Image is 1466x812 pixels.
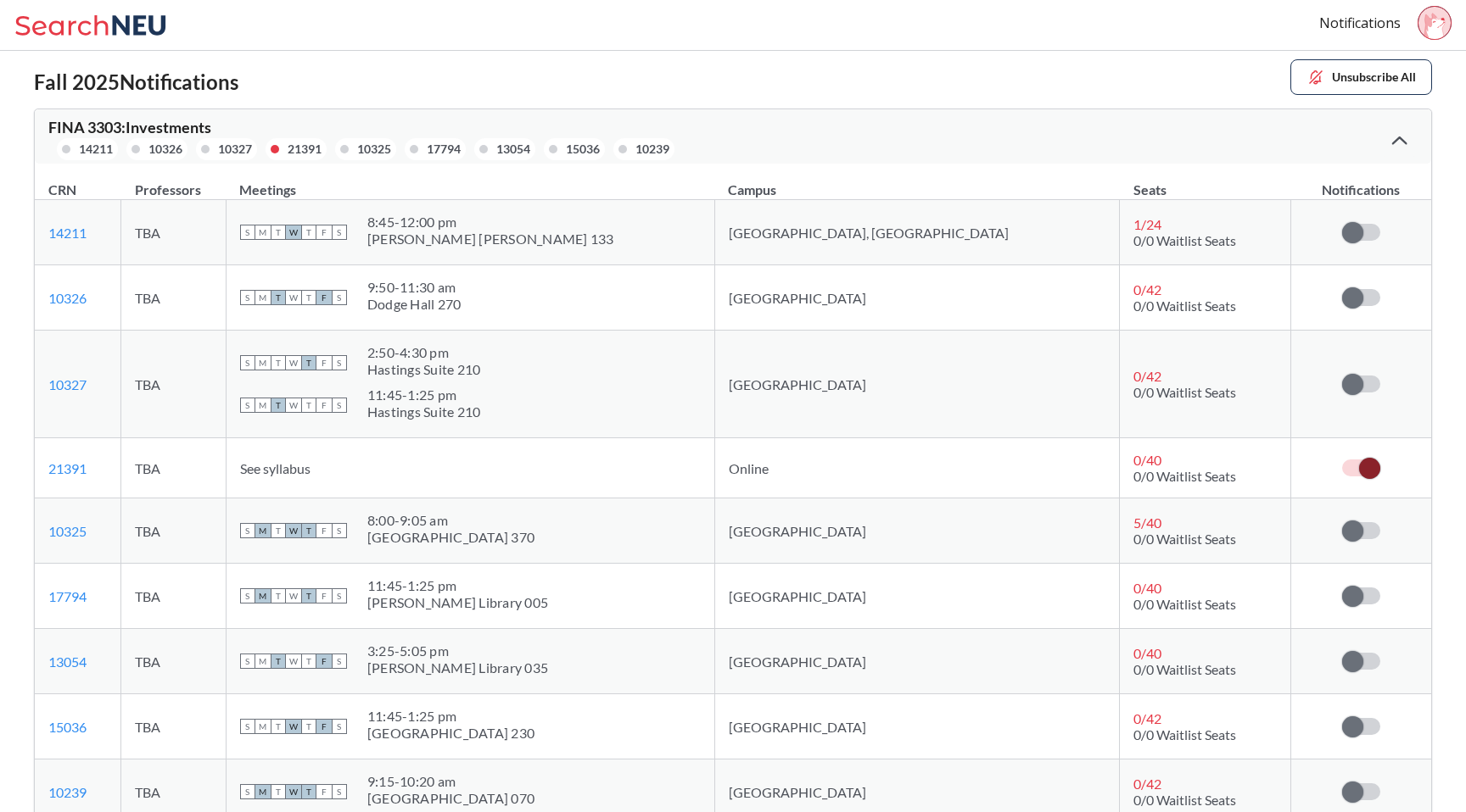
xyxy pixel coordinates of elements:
[286,653,301,669] span: W
[332,225,347,240] span: S
[714,438,1119,498] td: Online
[1291,164,1431,200] th: Notifications
[1133,661,1236,677] span: 0/0 Waitlist Seats
[332,290,347,305] span: S
[332,355,347,370] span: S
[255,784,271,799] span: M
[48,290,87,306] a: 10326
[240,523,255,538] span: S
[79,140,113,159] div: 14211
[301,523,316,538] span: T
[1133,531,1236,547] span: 0/0 Waitlist Seats
[367,296,462,313] div: Dodge Hall 270
[316,225,332,240] span: F
[1133,596,1236,612] span: 0/0 Waitlist Seats
[1120,164,1291,200] th: Seats
[48,460,87,476] a: 21391
[271,719,286,734] span: T
[121,200,227,265] td: TBA
[240,225,255,240] span: S
[271,355,286,370] span: T
[301,290,316,305] span: T
[427,140,461,159] div: 17794
[316,719,332,734] span: F
[121,438,227,498] td: TBA
[367,231,614,247] div: [PERSON_NAME] [PERSON_NAME] 133
[367,790,534,807] div: [GEOGRAPHIC_DATA] 070
[367,659,548,676] div: [PERSON_NAME] Library 035
[714,331,1119,438] td: [GEOGRAPHIC_DATA]
[367,403,481,420] div: Hastings Suite 210
[240,460,311,476] span: See syllabus
[255,653,271,669] span: M
[255,588,271,603] span: M
[121,498,227,564] td: TBA
[271,523,286,538] span: T
[1133,645,1161,661] span: 0 / 40
[286,225,301,240] span: W
[301,719,316,734] span: T
[332,719,347,734] span: S
[301,653,316,669] span: T
[367,773,534,790] div: 9:15 - 10:20 am
[255,719,271,734] span: M
[1133,710,1161,726] span: 0 / 42
[357,140,391,159] div: 10325
[286,523,301,538] span: W
[1133,580,1161,596] span: 0 / 40
[271,784,286,799] span: T
[255,355,271,370] span: M
[714,564,1119,629] td: [GEOGRAPHIC_DATA]
[1133,726,1236,742] span: 0/0 Waitlist Seats
[1319,14,1401,32] a: Notifications
[316,290,332,305] span: F
[1290,59,1432,95] button: Unsubscribe All
[240,355,255,370] span: S
[1133,792,1236,808] span: 0/0 Waitlist Seats
[301,784,316,799] span: T
[34,70,238,95] h2: Fall 2025 Notifications
[1133,452,1161,468] span: 0 / 40
[367,361,481,378] div: Hastings Suite 210
[240,588,255,603] span: S
[48,225,87,241] a: 14211
[218,140,252,159] div: 10327
[316,355,332,370] span: F
[288,140,322,159] div: 21391
[240,784,255,799] span: S
[301,588,316,603] span: T
[367,642,548,659] div: 3:25 - 5:05 pm
[496,140,530,159] div: 13054
[367,512,534,529] div: 8:00 - 9:05 am
[121,164,227,200] th: Professors
[1133,514,1161,531] span: 5 / 40
[121,694,227,759] td: TBA
[301,225,316,240] span: T
[367,279,462,296] div: 9:50 - 11:30 am
[1133,216,1161,232] span: 1 / 24
[48,588,87,604] a: 17794
[271,398,286,413] span: T
[286,719,301,734] span: W
[1133,368,1161,384] span: 0 / 42
[286,784,301,799] span: W
[367,344,481,361] div: 2:50 - 4:30 pm
[286,355,301,370] span: W
[121,629,227,694] td: TBA
[332,398,347,413] span: S
[240,290,255,305] span: S
[271,290,286,305] span: T
[240,719,255,734] span: S
[286,588,301,603] span: W
[1133,281,1161,298] span: 0 / 42
[121,564,227,629] td: TBA
[1133,468,1236,484] span: 0/0 Waitlist Seats
[316,523,332,538] span: F
[48,118,211,136] span: FINA 3303 : Investments
[255,398,271,413] span: M
[316,784,332,799] span: F
[121,331,227,438] td: TBA
[714,200,1119,265] td: [GEOGRAPHIC_DATA], [GEOGRAPHIC_DATA]
[148,140,182,159] div: 10326
[1133,776,1161,792] span: 0 / 42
